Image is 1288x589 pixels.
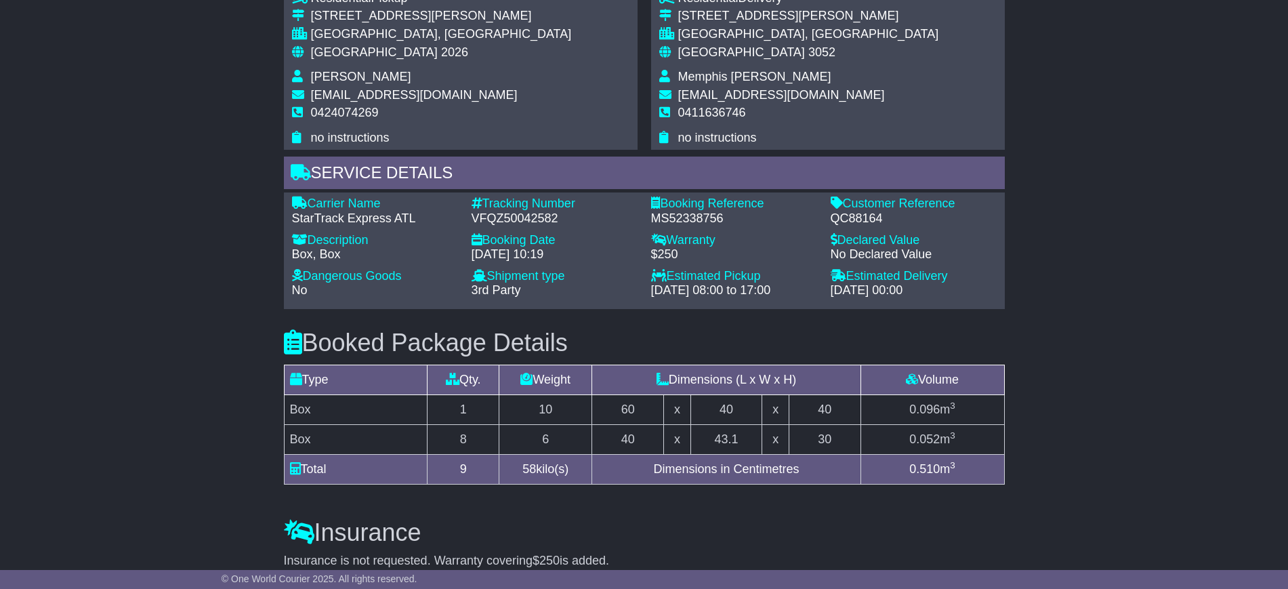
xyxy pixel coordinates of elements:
td: kilo(s) [499,454,592,484]
span: [PERSON_NAME] [311,70,411,83]
td: Qty. [428,365,499,394]
div: QC88164 [831,211,997,226]
td: Dimensions (L x W x H) [592,365,860,394]
div: Estimated Pickup [651,269,817,284]
td: Weight [499,365,592,394]
div: Warranty [651,233,817,248]
div: Declared Value [831,233,997,248]
span: © One World Courier 2025. All rights reserved. [222,573,417,584]
div: [DATE] 08:00 to 17:00 [651,283,817,298]
span: no instructions [678,131,757,144]
div: No Declared Value [831,247,997,262]
span: 0411636746 [678,106,746,119]
sup: 3 [950,460,955,470]
div: [DATE] 00:00 [831,283,997,298]
div: [DATE] 10:19 [472,247,638,262]
td: 10 [499,394,592,424]
td: 40 [690,394,762,424]
span: 0.052 [909,432,940,446]
div: Estimated Delivery [831,269,997,284]
h3: Insurance [284,519,1005,546]
span: [GEOGRAPHIC_DATA] [678,45,805,59]
div: Box, Box [292,247,458,262]
td: Type [284,365,428,394]
span: [EMAIL_ADDRESS][DOMAIN_NAME] [311,88,518,102]
div: VFQZ50042582 [472,211,638,226]
div: [GEOGRAPHIC_DATA], [GEOGRAPHIC_DATA] [311,27,572,42]
span: 58 [522,462,536,476]
td: x [664,394,690,424]
span: 3rd Party [472,283,521,297]
div: Booking Date [472,233,638,248]
td: 40 [592,424,664,454]
div: [STREET_ADDRESS][PERSON_NAME] [311,9,572,24]
div: Insurance is not requested. Warranty covering is added. [284,554,1005,569]
td: Box [284,394,428,424]
sup: 3 [950,401,955,411]
td: Dimensions in Centimetres [592,454,860,484]
span: no instructions [311,131,390,144]
div: $250 [651,247,817,262]
span: No [292,283,308,297]
div: Description [292,233,458,248]
div: [STREET_ADDRESS][PERSON_NAME] [678,9,939,24]
td: 60 [592,394,664,424]
td: x [762,424,789,454]
div: StarTrack Express ATL [292,211,458,226]
td: 43.1 [690,424,762,454]
div: Customer Reference [831,197,997,211]
td: x [664,424,690,454]
span: 3052 [808,45,835,59]
span: 2026 [441,45,468,59]
span: [GEOGRAPHIC_DATA] [311,45,438,59]
td: Volume [860,365,1004,394]
div: Dangerous Goods [292,269,458,284]
td: m [860,424,1004,454]
td: 9 [428,454,499,484]
span: Memphis [PERSON_NAME] [678,70,831,83]
div: Carrier Name [292,197,458,211]
span: [EMAIL_ADDRESS][DOMAIN_NAME] [678,88,885,102]
span: 0424074269 [311,106,379,119]
div: [GEOGRAPHIC_DATA], [GEOGRAPHIC_DATA] [678,27,939,42]
div: Tracking Number [472,197,638,211]
td: Total [284,454,428,484]
span: $250 [533,554,560,567]
div: Shipment type [472,269,638,284]
span: 0.096 [909,403,940,416]
h3: Booked Package Details [284,329,1005,357]
span: 0.510 [909,462,940,476]
div: Service Details [284,157,1005,193]
td: 1 [428,394,499,424]
td: m [860,454,1004,484]
td: 8 [428,424,499,454]
sup: 3 [950,430,955,441]
td: 40 [789,394,860,424]
td: 30 [789,424,860,454]
td: 6 [499,424,592,454]
div: Booking Reference [651,197,817,211]
td: Box [284,424,428,454]
td: x [762,394,789,424]
div: MS52338756 [651,211,817,226]
td: m [860,394,1004,424]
